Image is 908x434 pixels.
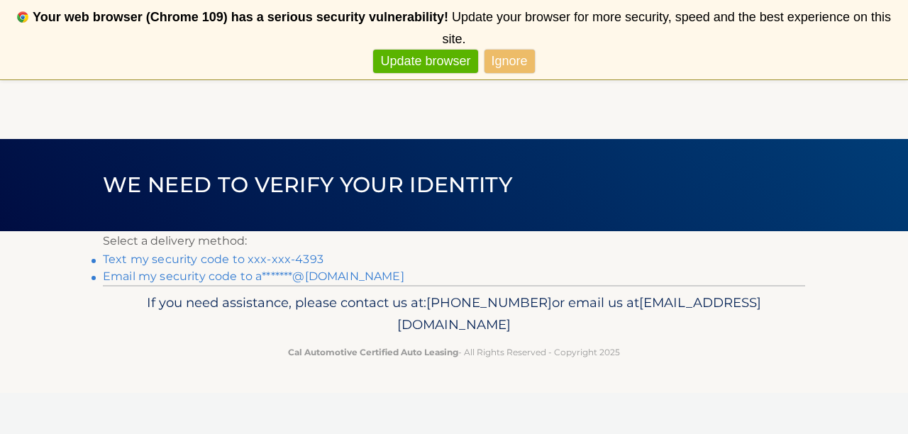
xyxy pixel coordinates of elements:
a: Text my security code to xxx-xxx-4393 [103,252,323,266]
span: [PHONE_NUMBER] [426,294,552,311]
p: Select a delivery method: [103,231,805,251]
p: If you need assistance, please contact us at: or email us at [112,291,796,337]
span: We need to verify your identity [103,172,512,198]
a: Update browser [373,50,477,73]
b: Your web browser (Chrome 109) has a serious security vulnerability! [33,10,448,24]
span: Update your browser for more security, speed and the best experience on this site. [442,10,890,46]
a: Email my security code to a*******@[DOMAIN_NAME] [103,269,404,283]
a: Ignore [485,50,535,73]
strong: Cal Automotive Certified Auto Leasing [288,347,458,357]
p: - All Rights Reserved - Copyright 2025 [112,345,796,360]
